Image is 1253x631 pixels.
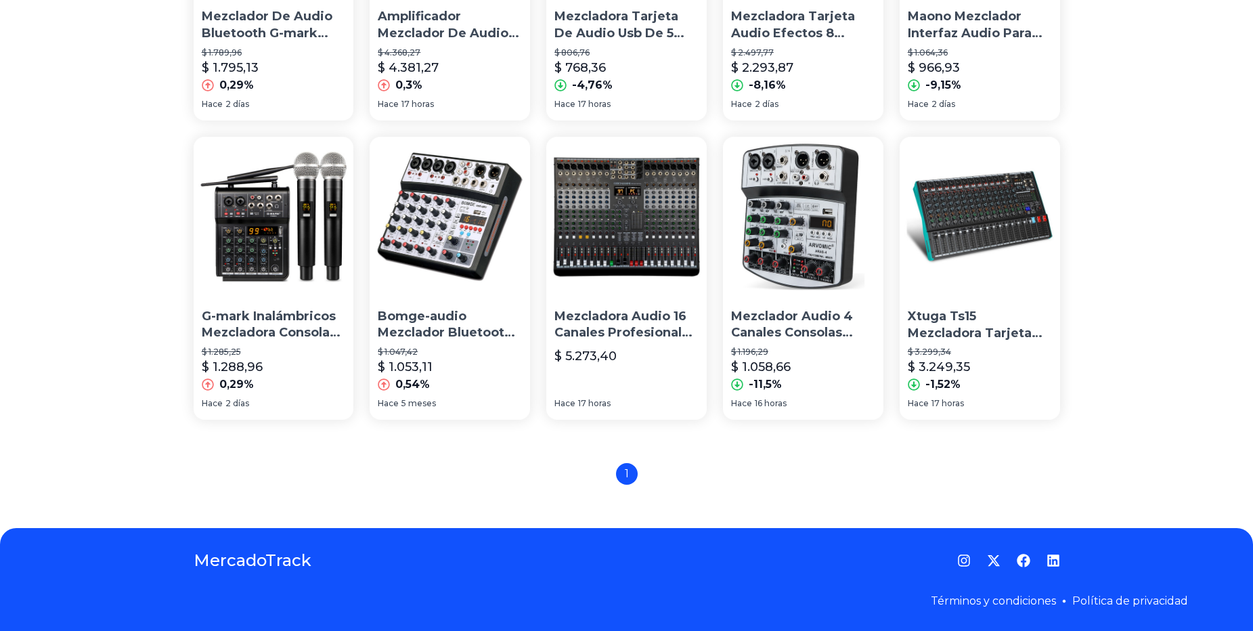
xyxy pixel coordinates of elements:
[194,137,354,420] a: G-mark Inalámbricos Mezcladora Consola De Audio 4 CanalesG-mark Inalámbricos Mezcladora Consola D...
[378,99,399,110] span: Hace
[219,376,254,393] p: 0,29%
[931,594,1056,607] a: Términos y condiciones
[908,398,929,409] span: Hace
[1017,554,1030,567] a: Facebook
[378,398,399,409] span: Hace
[723,137,883,297] img: Mezclador Audio 4 Canales Consolas Sonido Mixer Usb Bluetoot
[908,47,1052,58] p: $ 1.064,36
[572,77,613,93] p: -4,76%
[202,357,263,376] p: $ 1.288,96
[378,347,522,357] p: $ 1.047,42
[908,99,929,110] span: Hace
[578,398,611,409] span: 17 horas
[731,58,793,77] p: $ 2.293,87
[370,137,530,297] img: Bomge-audio Mezclador Bluetooth Usb Dsp (6 Canales) Negro
[1072,594,1188,607] a: Política de privacidad
[957,554,971,567] a: Instagram
[900,137,1060,297] img: Xtuga Ts15 Mezcladora Tarjeta Audio Effects 15 Canales Mixer
[395,376,430,393] p: 0,54%
[554,99,575,110] span: Hace
[578,99,611,110] span: 17 horas
[554,308,699,342] p: Mezcladora Audio 16 Canales Profesional Con 199 Efectos Dsp
[908,8,1052,42] p: Maono Mezclador Interfaz Audio Para Gamer Stream, G1 Neo
[219,77,254,93] p: 0,29%
[395,77,422,93] p: 0,3%
[755,99,778,110] span: 2 días
[554,58,606,77] p: $ 768,36
[202,308,346,342] p: G-mark Inalámbricos Mezcladora Consola De Audio 4 Canales
[225,99,249,110] span: 2 días
[900,137,1060,420] a: Xtuga Ts15 Mezcladora Tarjeta Audio Effects 15 Canales MixerXtuga Ts15 Mezcladora Tarjeta Audio E...
[908,347,1052,357] p: $ 3.299,34
[731,347,875,357] p: $ 1.196,29
[194,550,311,571] a: MercadoTrack
[731,8,875,42] p: Mezcladora Tarjeta Audio Efectos 8 Canales Mezclador 110v
[908,357,970,376] p: $ 3.249,35
[755,398,787,409] span: 16 horas
[925,77,961,93] p: -9,15%
[931,398,964,409] span: 17 horas
[749,77,786,93] p: -8,16%
[931,99,955,110] span: 2 días
[401,99,434,110] span: 17 horas
[546,137,707,297] img: Mezcladora Audio 16 Canales Profesional Con 199 Efectos Dsp
[908,308,1052,342] p: Xtuga Ts15 Mezcladora Tarjeta Audio Effects 15 Canales Mixer
[731,398,752,409] span: Hace
[546,137,707,420] a: Mezcladora Audio 16 Canales Profesional Con 199 Efectos DspMezcladora Audio 16 Canales Profesiona...
[378,58,439,77] p: $ 4.381,27
[987,554,1001,567] a: Twitter
[731,47,875,58] p: $ 2.497,77
[908,58,960,77] p: $ 966,93
[925,376,961,393] p: -1,52%
[378,308,522,342] p: Bomge-audio Mezclador Bluetooth Usb Dsp (6 Canales) Negro
[378,8,522,42] p: Amplificador Mezclador De Audio De 12 Canales Con Usb
[731,357,791,376] p: $ 1.058,66
[202,398,223,409] span: Hace
[202,347,346,357] p: $ 1.285,25
[401,398,436,409] span: 5 meses
[731,308,875,342] p: Mezclador Audio 4 Canales Consolas Sonido Mixer Usb Bluetoot
[749,376,782,393] p: -11,5%
[202,47,346,58] p: $ 1.789,96
[378,47,522,58] p: $ 4.368,27
[554,8,699,42] p: Mezcladora Tarjeta De Audio Usb De 5 Canales Bluetooth
[202,58,259,77] p: $ 1.795,13
[554,47,699,58] p: $ 806,76
[554,398,575,409] span: Hace
[202,8,346,42] p: Mezclador De Audio Bluetooth G-mark Studio4 Con 2 Micrófonos
[731,99,752,110] span: Hace
[378,357,433,376] p: $ 1.053,11
[225,398,249,409] span: 2 días
[554,347,617,366] p: $ 5.273,40
[202,99,223,110] span: Hace
[723,137,883,420] a: Mezclador Audio 4 Canales Consolas Sonido Mixer Usb BluetootMezclador Audio 4 Canales Consolas So...
[194,137,354,297] img: G-mark Inalámbricos Mezcladora Consola De Audio 4 Canales
[1047,554,1060,567] a: LinkedIn
[370,137,530,420] a: Bomge-audio Mezclador Bluetooth Usb Dsp (6 Canales) NegroBomge-audio Mezclador Bluetooth Usb Dsp ...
